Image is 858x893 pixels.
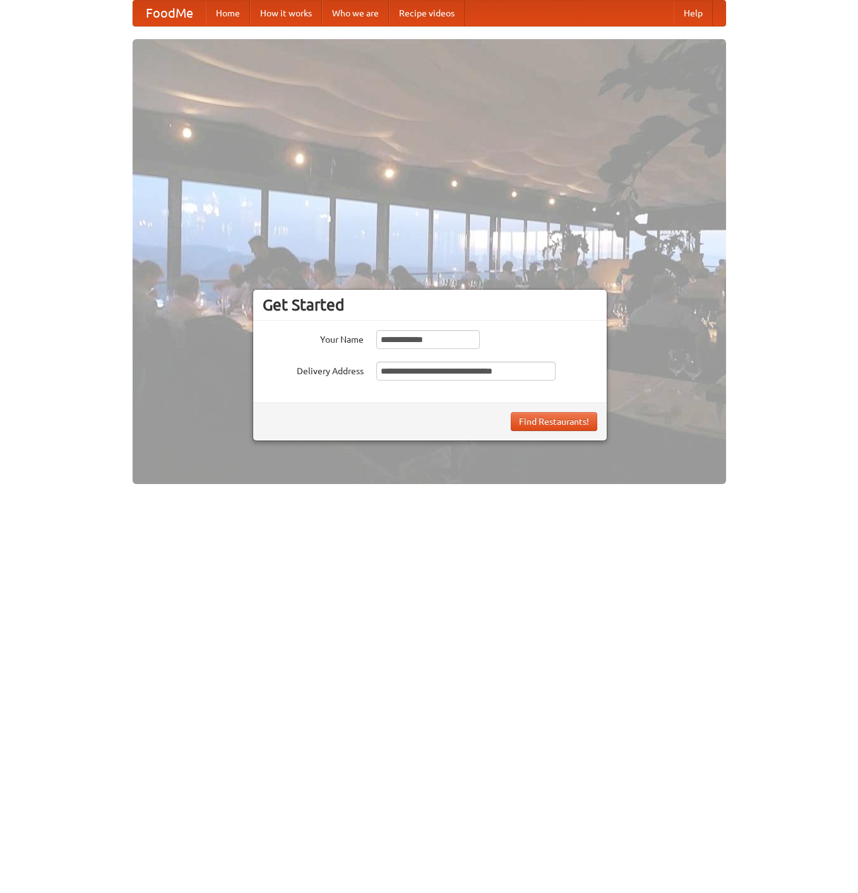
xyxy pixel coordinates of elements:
a: FoodMe [133,1,206,26]
h3: Get Started [263,295,597,314]
a: How it works [250,1,322,26]
label: Your Name [263,330,364,346]
button: Find Restaurants! [511,412,597,431]
label: Delivery Address [263,362,364,377]
a: Help [674,1,713,26]
a: Recipe videos [389,1,465,26]
a: Who we are [322,1,389,26]
a: Home [206,1,250,26]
